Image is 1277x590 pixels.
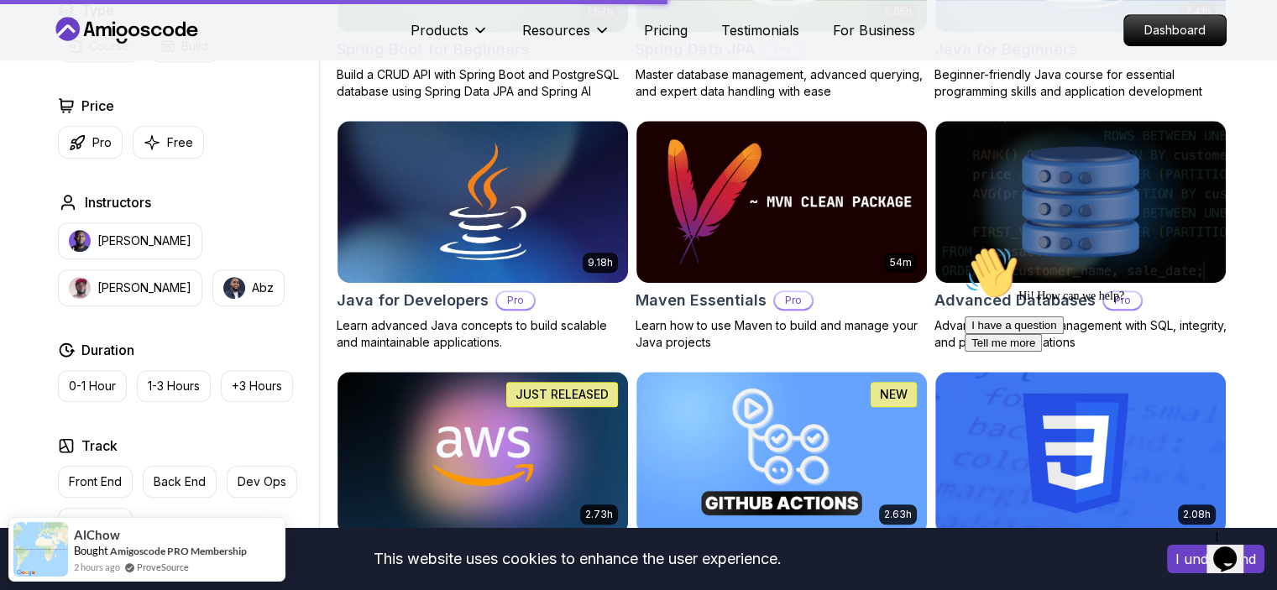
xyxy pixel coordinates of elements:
p: Front End [69,473,122,490]
a: For Business [833,20,915,40]
p: Pro [775,292,812,309]
p: Back End [154,473,206,490]
img: Java for Developers card [338,121,628,284]
button: Dev Ops [227,466,297,498]
p: Pro [92,134,112,151]
img: AWS for Developers card [338,372,628,535]
iframe: chat widget [958,239,1260,514]
img: provesource social proof notification image [13,522,68,577]
iframe: chat widget [1206,523,1260,573]
img: :wave: [7,7,60,60]
h2: Maven Essentials [636,289,767,312]
p: 2.73h [585,508,613,521]
img: Maven Essentials card [636,121,927,284]
p: Build a CRUD API with Spring Boot and PostgreSQL database using Spring Data JPA and Spring AI [337,66,629,100]
p: NEW [880,386,908,403]
p: Dev Ops [238,473,286,490]
p: Learn advanced Java concepts to build scalable and maintainable applications. [337,317,629,351]
img: CSS Essentials card [935,372,1226,535]
button: Tell me more [7,95,84,112]
span: AlChow [74,528,120,542]
p: +3 Hours [232,378,282,394]
img: instructor img [223,277,245,299]
a: ProveSource [137,560,189,574]
p: 9.18h [588,256,613,269]
p: Free [167,134,193,151]
button: Free [133,126,204,159]
p: 0-1 Hour [69,378,116,394]
button: Accept cookies [1167,545,1264,573]
h2: Price [81,96,114,116]
span: Bought [74,544,108,557]
button: instructor img[PERSON_NAME] [58,269,202,306]
button: Back End [143,466,217,498]
h2: Instructors [85,192,151,212]
p: Master database management, advanced querying, and expert data handling with ease [636,66,928,100]
button: 1-3 Hours [137,370,211,402]
p: Full Stack [69,515,122,532]
button: instructor imgAbz [212,269,285,306]
button: Front End [58,466,133,498]
a: Dashboard [1123,14,1227,46]
div: This website uses cookies to enhance the user experience. [13,540,1142,577]
p: Beginner-friendly Java course for essential programming skills and application development [934,66,1227,100]
p: 2.08h [1183,508,1211,521]
a: Pricing [644,20,688,40]
p: 2.63h [884,508,912,521]
p: Advanced database management with SQL, integrity, and practical applications [934,317,1227,351]
span: Hi! How can we help? [7,50,166,63]
p: JUST RELEASED [516,386,609,403]
button: Pro [58,126,123,159]
p: [PERSON_NAME] [97,232,191,249]
img: instructor img [69,230,91,252]
button: Resources [522,20,610,54]
a: Maven Essentials card54mMaven EssentialsProLearn how to use Maven to build and manage your Java p... [636,120,928,352]
p: Learn how to use Maven to build and manage your Java projects [636,317,928,351]
p: Resources [522,20,590,40]
a: Amigoscode PRO Membership [110,545,247,557]
h2: Java for Developers [337,289,489,312]
img: instructor img [69,277,91,299]
p: Pro [497,292,534,309]
button: +3 Hours [221,370,293,402]
img: Advanced Databases card [935,121,1226,284]
img: CI/CD with GitHub Actions card [636,372,927,535]
p: Dashboard [1124,15,1226,45]
h2: Advanced Databases [934,289,1096,312]
p: 54m [890,256,912,269]
button: instructor img[PERSON_NAME] [58,222,202,259]
p: Abz [252,279,274,296]
button: I have a question [7,77,106,95]
a: Testimonials [721,20,799,40]
button: Products [411,20,489,54]
p: [PERSON_NAME] [97,279,191,296]
button: 0-1 Hour [58,370,127,402]
button: Full Stack [58,508,133,540]
h2: Duration [81,340,134,360]
a: Java for Developers card9.18hJava for DevelopersProLearn advanced Java concepts to build scalable... [337,120,629,352]
a: Advanced Databases cardAdvanced DatabasesProAdvanced database management with SQL, integrity, and... [934,120,1227,352]
div: 👋Hi! How can we help?I have a questionTell me more [7,7,309,112]
p: 1-3 Hours [148,378,200,394]
h2: Track [81,436,118,456]
p: Products [411,20,468,40]
span: 2 hours ago [74,560,120,574]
